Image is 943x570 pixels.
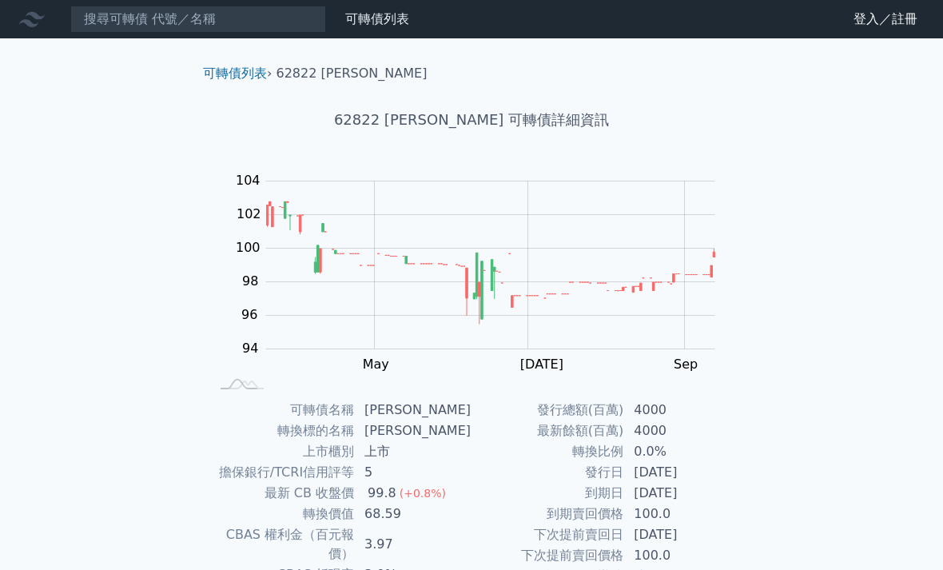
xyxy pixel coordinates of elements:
td: 下次提前賣回價格 [471,545,624,566]
td: 5 [355,462,471,483]
td: 擔保銀行/TCRI信用評等 [209,462,355,483]
td: 轉換比例 [471,441,624,462]
tspan: May [363,357,389,372]
td: 發行總額(百萬) [471,400,624,421]
tspan: 102 [237,206,261,221]
td: 可轉債名稱 [209,400,355,421]
td: 3.97 [355,524,471,564]
tspan: 100 [236,240,261,255]
a: 登入／註冊 [841,6,930,32]
td: [DATE] [624,462,734,483]
tspan: 94 [242,341,258,356]
td: 發行日 [471,462,624,483]
h1: 62822 [PERSON_NAME] 可轉債詳細資訊 [190,109,753,131]
a: 可轉債列表 [203,66,267,81]
g: Series [266,201,714,324]
td: CBAS 權利金（百元報價） [209,524,355,564]
td: 轉換標的名稱 [209,421,355,441]
td: 100.0 [624,545,734,566]
tspan: 96 [241,307,257,322]
td: [DATE] [624,483,734,504]
tspan: Sep [674,357,698,372]
td: 100.0 [624,504,734,524]
td: 4000 [624,421,734,441]
td: 最新 CB 收盤價 [209,483,355,504]
tspan: [DATE] [520,357,563,372]
td: [DATE] [624,524,734,545]
td: 到期賣回價格 [471,504,624,524]
td: 4000 [624,400,734,421]
td: [PERSON_NAME] [355,421,471,441]
td: 轉換價值 [209,504,355,524]
li: 62822 [PERSON_NAME] [277,64,428,83]
tspan: 104 [236,173,261,188]
input: 搜尋可轉債 代號／名稱 [70,6,326,33]
a: 可轉債列表 [345,11,409,26]
td: 最新餘額(百萬) [471,421,624,441]
td: 下次提前賣回日 [471,524,624,545]
td: 上市 [355,441,471,462]
div: 99.8 [364,484,400,503]
tspan: 98 [242,273,258,289]
span: (+0.8%) [400,487,446,500]
li: › [203,64,272,83]
g: Chart [228,173,739,372]
td: 上市櫃別 [209,441,355,462]
td: [PERSON_NAME] [355,400,471,421]
td: 到期日 [471,483,624,504]
td: 68.59 [355,504,471,524]
td: 0.0% [624,441,734,462]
